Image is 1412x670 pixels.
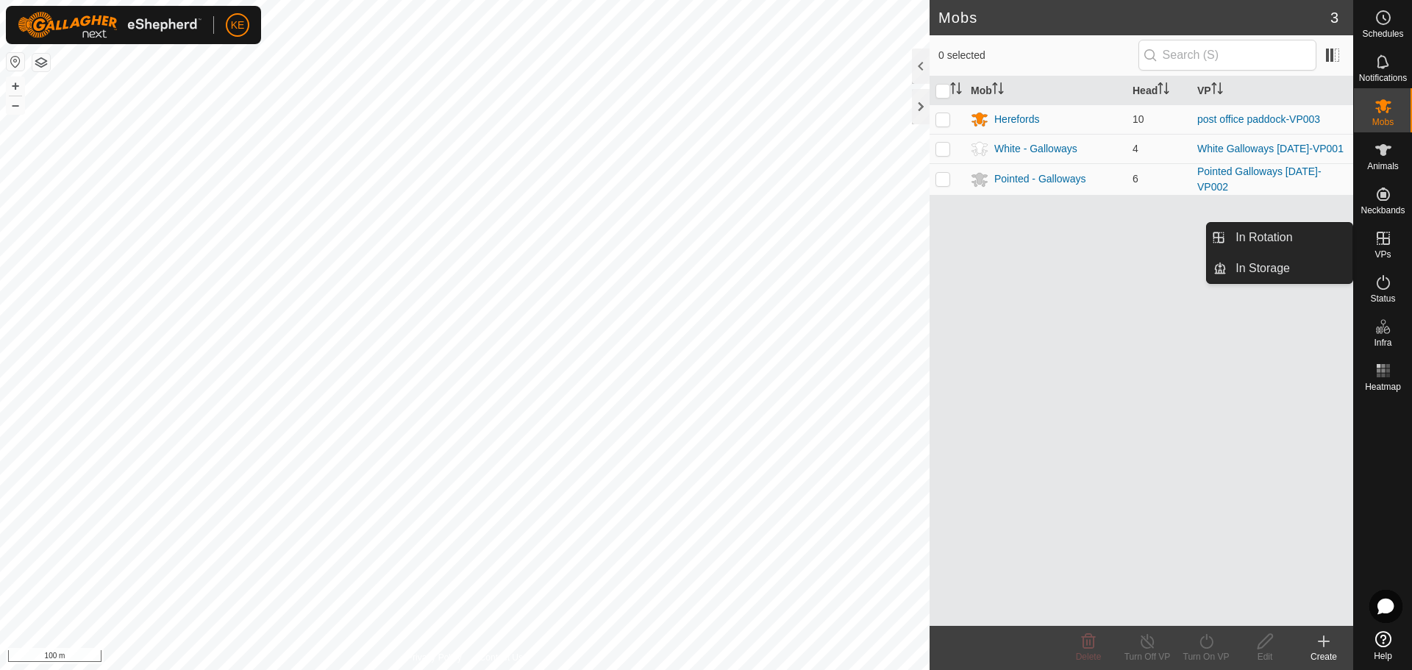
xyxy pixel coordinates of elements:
a: Privacy Policy [407,651,462,664]
span: 6 [1133,173,1138,185]
li: In Rotation [1207,223,1352,252]
button: – [7,96,24,114]
a: Contact Us [479,651,523,664]
a: In Storage [1227,254,1352,283]
input: Search (S) [1138,40,1316,71]
h2: Mobs [938,9,1330,26]
span: Mobs [1372,118,1394,126]
div: Pointed - Galloways [994,171,1086,187]
div: Create [1294,650,1353,663]
button: + [7,77,24,95]
div: White - Galloways [994,141,1077,157]
div: Edit [1235,650,1294,663]
span: Help [1374,652,1392,660]
th: Head [1127,76,1191,105]
span: Animals [1367,162,1399,171]
span: 4 [1133,143,1138,154]
span: Status [1370,294,1395,303]
span: In Storage [1235,260,1290,277]
p-sorticon: Activate to sort [1158,85,1169,96]
button: Map Layers [32,54,50,71]
p-sorticon: Activate to sort [950,85,962,96]
span: Infra [1374,338,1391,347]
span: Delete [1076,652,1102,662]
div: Herefords [994,112,1039,127]
p-sorticon: Activate to sort [1211,85,1223,96]
a: post office paddock-VP003 [1197,113,1320,125]
span: Schedules [1362,29,1403,38]
span: Heatmap [1365,382,1401,391]
span: Neckbands [1361,206,1405,215]
span: 10 [1133,113,1144,125]
span: 3 [1330,7,1338,29]
div: Turn On VP [1177,650,1235,663]
span: KE [231,18,245,33]
p-sorticon: Activate to sort [992,85,1004,96]
a: In Rotation [1227,223,1352,252]
button: Reset Map [7,53,24,71]
span: In Rotation [1235,229,1292,246]
th: Mob [965,76,1127,105]
span: 0 selected [938,48,1138,63]
th: VP [1191,76,1353,105]
span: Notifications [1359,74,1407,82]
a: Pointed Galloways [DATE]-VP002 [1197,165,1322,193]
a: Help [1354,625,1412,666]
a: White Galloways [DATE]-VP001 [1197,143,1344,154]
div: Turn Off VP [1118,650,1177,663]
li: In Storage [1207,254,1352,283]
img: Gallagher Logo [18,12,202,38]
span: VPs [1374,250,1391,259]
